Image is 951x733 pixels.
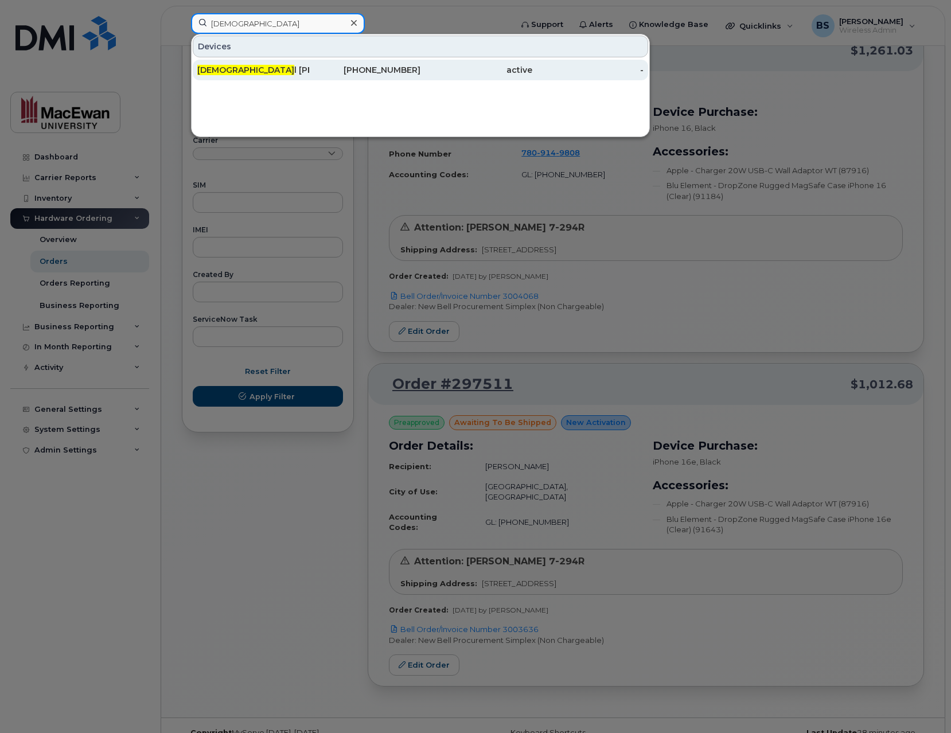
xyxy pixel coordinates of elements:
[193,60,648,80] a: [DEMOGRAPHIC_DATA]l [PERSON_NAME][PHONE_NUMBER]active-
[532,64,644,76] div: -
[420,64,532,76] div: active
[197,64,309,76] div: l [PERSON_NAME]
[309,64,421,76] div: [PHONE_NUMBER]
[191,13,365,34] input: Find something...
[193,36,648,57] div: Devices
[197,65,294,75] span: [DEMOGRAPHIC_DATA]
